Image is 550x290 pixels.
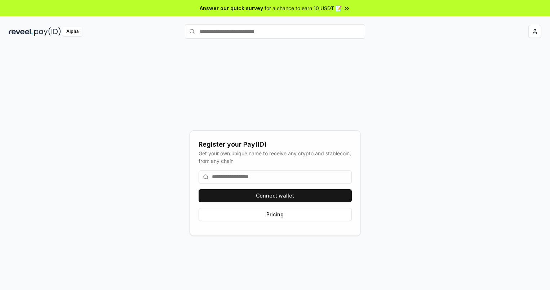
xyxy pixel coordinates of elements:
div: Alpha [62,27,83,36]
span: for a chance to earn 10 USDT 📝 [265,4,342,12]
button: Pricing [199,208,352,221]
img: reveel_dark [9,27,33,36]
div: Get your own unique name to receive any crypto and stablecoin, from any chain [199,150,352,165]
button: Connect wallet [199,189,352,202]
img: pay_id [34,27,61,36]
div: Register your Pay(ID) [199,139,352,150]
span: Answer our quick survey [200,4,263,12]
